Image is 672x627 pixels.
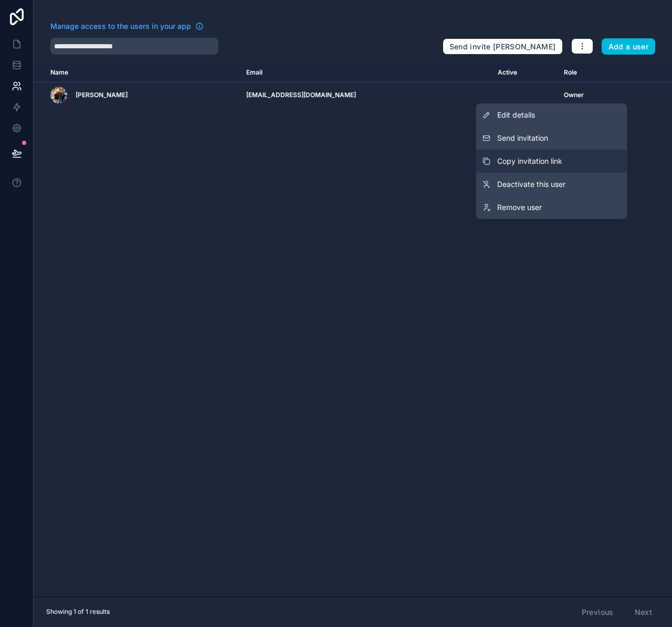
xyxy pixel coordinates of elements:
span: Remove user [497,202,542,213]
a: Remove user [476,196,627,219]
span: Edit details [497,110,535,120]
span: Manage access to the users in your app [50,21,191,32]
span: Copy invitation link [497,156,562,166]
button: Send invitation [476,127,627,150]
a: Deactivate this user [476,173,627,196]
button: Send invite [PERSON_NAME] [443,38,563,55]
a: Edit details [476,103,627,127]
div: scrollable content [34,63,672,597]
button: Copy invitation link [476,150,627,173]
span: Deactivate this user [497,179,565,190]
button: Add a user [602,38,656,55]
th: Name [34,63,240,82]
span: [PERSON_NAME] [76,91,128,99]
th: Email [240,63,491,82]
th: Active [491,63,558,82]
span: Send invitation [497,133,548,143]
td: [EMAIL_ADDRESS][DOMAIN_NAME] [240,82,491,108]
a: Manage access to the users in your app [50,21,204,32]
th: Role [558,63,625,82]
span: Showing 1 of 1 results [46,608,110,616]
span: Owner [564,91,584,99]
